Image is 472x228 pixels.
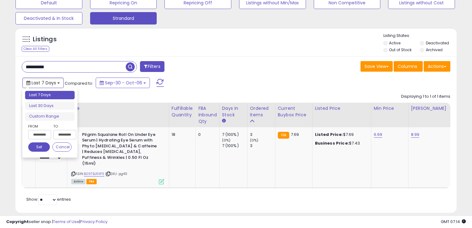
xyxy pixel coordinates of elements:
button: Last 7 Days [22,78,64,88]
span: All listings currently available for purchase on Amazon [71,179,85,184]
div: 3 [250,143,275,149]
div: Listed Price [315,105,369,112]
span: Sep-30 - Oct-06 [105,80,142,86]
div: 3 [250,132,275,137]
div: Title [70,105,166,112]
b: Listed Price: [315,132,343,137]
button: Strandard [90,12,157,25]
span: | SKU: pg40 [105,171,128,176]
strong: Copyright [6,219,29,225]
button: Deactivated & In Stock [15,12,82,25]
div: Clear All Filters [22,46,49,52]
a: Privacy Policy [80,219,107,225]
div: seller snap | | [6,219,107,225]
span: Show: entries [26,196,71,202]
button: Set [28,142,50,152]
a: Terms of Use [53,219,79,225]
label: Deactivated [426,40,449,46]
div: Fulfillable Quantity [172,105,193,118]
div: Min Price [374,105,406,112]
div: Days In Stock [222,105,245,118]
a: 8.99 [411,132,420,138]
a: 6.69 [374,132,382,138]
div: Current Buybox Price [278,105,310,118]
button: Columns [394,61,423,72]
button: Sep-30 - Oct-06 [96,78,150,88]
small: (0%) [222,138,231,143]
li: Last 7 Days [25,91,75,99]
button: Filters [140,61,164,72]
small: FBA [278,132,289,139]
li: Custom Range [25,112,75,121]
small: Days In Stock. [222,118,226,124]
div: 18 [172,132,191,137]
div: [PERSON_NAME] [411,105,448,112]
li: Last 30 Days [25,102,75,110]
span: 2025-10-14 07:14 GMT [441,219,466,225]
button: Save View [361,61,393,72]
b: Pilgrim Squalane Roll On Under Eye Serum | Hydrating Eye Serum with Phyto [MEDICAL_DATA] & Caffei... [82,132,157,168]
div: 7 (100%) [222,143,247,149]
div: ASIN: [71,132,164,184]
div: $7.43 [315,141,366,146]
div: 7 (100%) [222,132,247,137]
a: B09TBJRXP3 [84,171,104,177]
div: $7.69 [315,132,366,137]
button: Actions [424,61,450,72]
small: (0%) [250,138,259,143]
label: From [28,123,50,129]
div: FBA inbound Qty [198,105,217,125]
div: Displaying 1 to 1 of 1 items [401,94,450,100]
button: Cancel [52,142,72,152]
label: Active [389,40,400,46]
span: Compared to: [65,80,93,86]
div: 0 [198,132,215,137]
label: Out of Stock [389,47,412,52]
span: FBA [86,179,97,184]
b: Business Price: [315,140,349,146]
label: Archived [426,47,443,52]
div: Ordered Items [250,105,273,118]
p: Listing States: [383,33,457,39]
h5: Listings [33,35,57,44]
label: To [53,123,72,129]
span: Columns [398,63,417,69]
span: 7.69 [291,132,299,137]
span: Last 7 Days [32,80,56,86]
